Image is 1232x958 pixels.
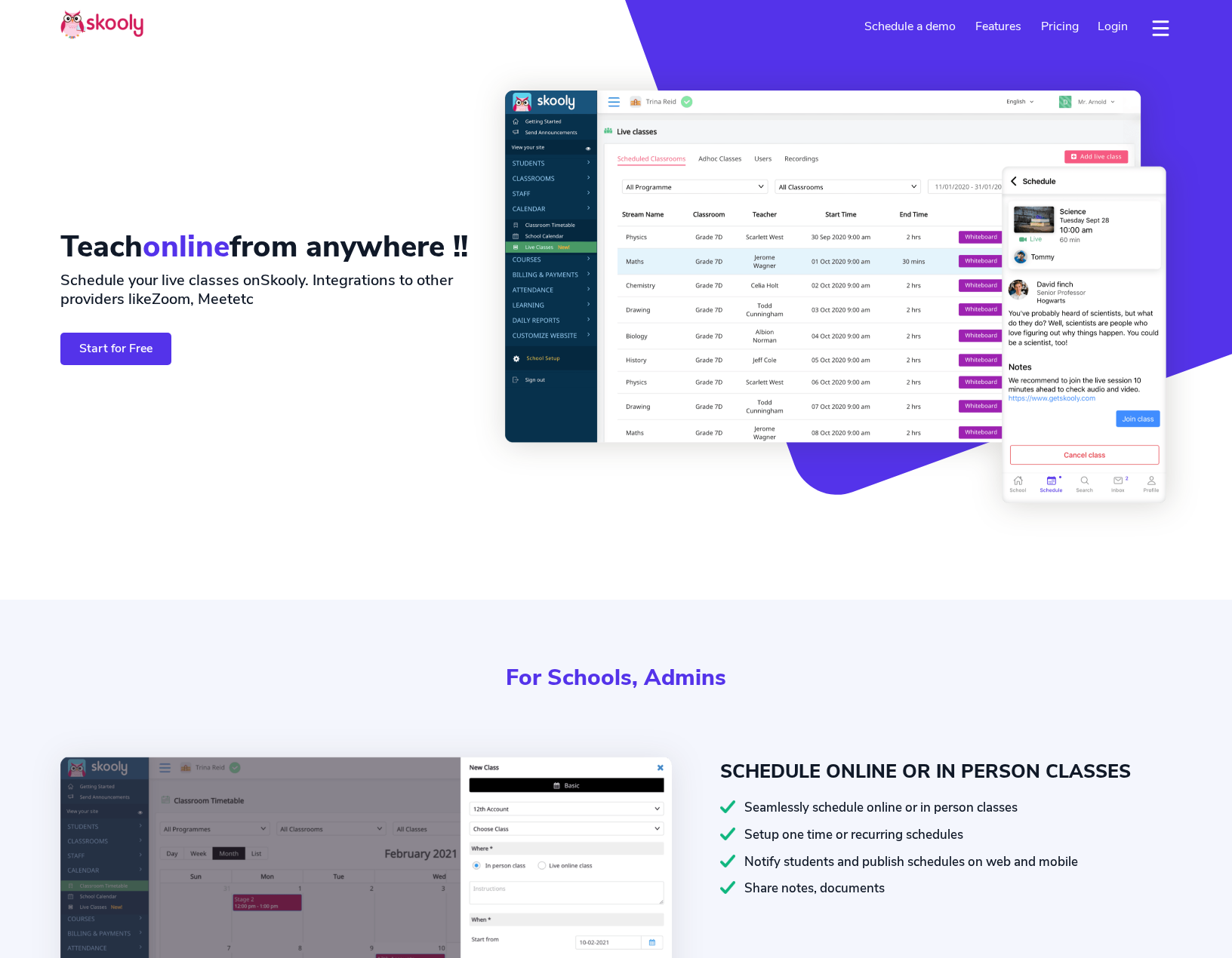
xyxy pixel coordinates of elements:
[1031,14,1089,38] a: Pricing
[60,333,171,365] a: Start for Free
[855,14,966,38] a: Schedule a demo
[1150,11,1172,45] button: dropdown menu
[60,229,468,265] h1: Teach from anywhere !!
[60,271,481,309] h2: Schedule your live classes on . Integrations to other providers like etc
[260,270,305,290] span: Skooly
[720,757,1172,787] div: SCHEDULE ONLINE OR IN PERSON CLASSES
[1041,18,1079,35] span: Pricing
[143,226,229,267] span: online
[60,10,143,39] img: Skooly
[720,853,1172,870] div: Notify students and publish schedules on web and mobile
[966,14,1031,38] a: Features
[60,660,1172,757] div: For Schools, Admins
[720,799,1172,816] div: Seamlessly schedule online or in person classes
[1088,14,1138,38] a: Login
[152,289,233,309] span: Zoom, Meet
[720,826,1172,843] div: Setup one time or recurring schedules
[1098,18,1128,35] span: Login
[505,91,1172,503] img: Live classes Software & App - <span class='notranslate'>Skooly | Try for Free
[720,880,1172,897] div: Share notes, documents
